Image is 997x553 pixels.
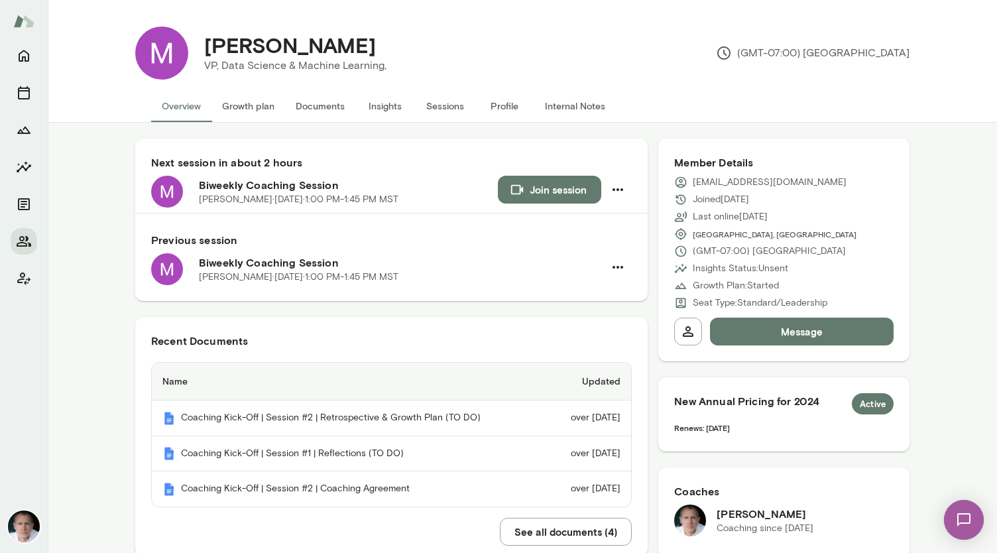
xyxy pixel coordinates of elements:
th: Name [152,363,548,400]
button: Insights [11,154,37,180]
button: See all documents (4) [500,518,632,546]
img: Mike Lane [8,511,40,542]
button: Growth plan [211,90,285,122]
p: (GMT-07:00) [GEOGRAPHIC_DATA] [693,245,846,258]
h6: Next session in about 2 hours [151,154,632,170]
p: VP, Data Science & Machine Learning, [204,58,386,74]
span: Renews: [DATE] [674,423,730,432]
button: Client app [11,265,37,292]
img: Mento [162,412,176,425]
h6: Member Details [674,154,894,170]
img: Mento [13,9,34,34]
button: Growth Plan [11,117,37,143]
p: Insights Status: Unsent [693,262,788,275]
td: over [DATE] [548,400,631,436]
button: Internal Notes [534,90,616,122]
p: Growth Plan: Started [693,279,779,292]
button: Insights [355,90,415,122]
p: Coaching since [DATE] [717,522,813,535]
h6: Coaches [674,483,894,499]
th: Coaching Kick-Off | Session #2 | Retrospective & Growth Plan (TO DO) [152,400,548,436]
td: over [DATE] [548,436,631,472]
button: Overview [151,90,211,122]
button: Documents [11,191,37,217]
p: [PERSON_NAME] · [DATE] · 1:00 PM-1:45 PM MST [199,193,398,206]
button: Join session [498,176,601,204]
button: Sessions [415,90,475,122]
span: [GEOGRAPHIC_DATA], [GEOGRAPHIC_DATA] [693,229,856,239]
h6: [PERSON_NAME] [717,506,813,522]
h4: [PERSON_NAME] [204,32,376,58]
p: (GMT-07:00) [GEOGRAPHIC_DATA] [716,45,909,61]
h6: Biweekly Coaching Session [199,255,604,271]
img: Mike Lane [674,505,706,536]
h6: New Annual Pricing for 2024 [674,393,894,414]
button: Message [710,318,894,345]
p: Joined [DATE] [693,193,749,206]
button: Sessions [11,80,37,106]
span: Active [852,398,894,411]
th: Coaching Kick-Off | Session #1 | Reflections (TO DO) [152,436,548,472]
button: Home [11,42,37,69]
th: Coaching Kick-Off | Session #2 | Coaching Agreement [152,471,548,507]
h6: Previous session [151,232,632,248]
td: over [DATE] [548,471,631,507]
p: [PERSON_NAME] · [DATE] · 1:00 PM-1:45 PM MST [199,271,398,284]
img: Mento [162,483,176,496]
img: Michael Ulin [135,27,188,80]
button: Documents [285,90,355,122]
p: Seat Type: Standard/Leadership [693,296,827,310]
img: Mento [162,447,176,460]
p: [EMAIL_ADDRESS][DOMAIN_NAME] [693,176,847,189]
button: Profile [475,90,534,122]
button: Members [11,228,37,255]
h6: Recent Documents [151,333,632,349]
th: Updated [548,363,631,400]
h6: Biweekly Coaching Session [199,177,498,193]
p: Last online [DATE] [693,210,768,223]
